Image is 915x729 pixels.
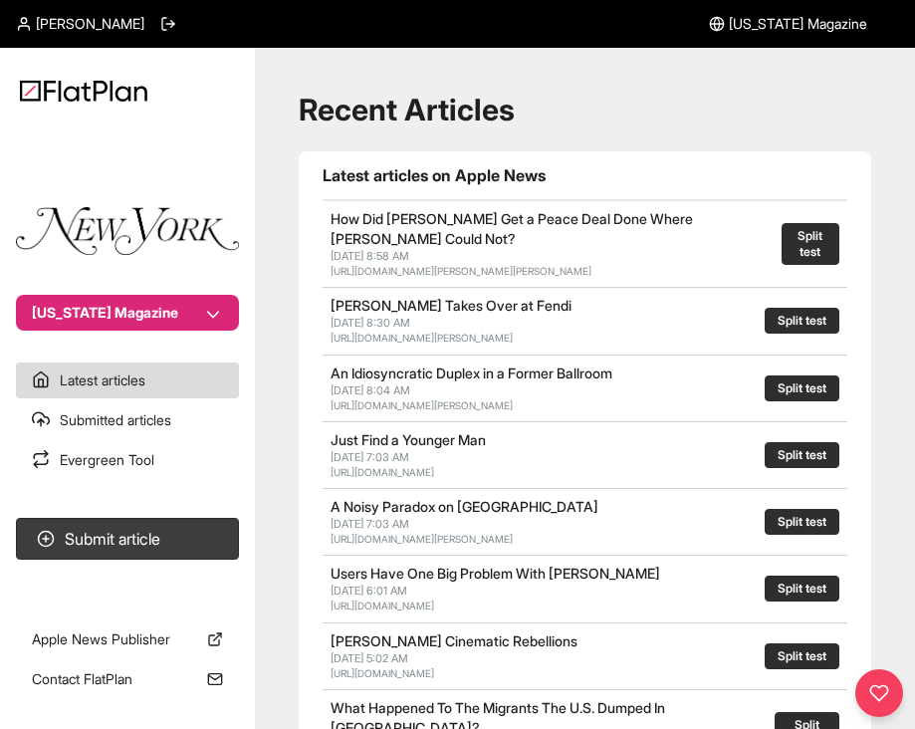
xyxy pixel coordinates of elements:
a: [PERSON_NAME] Cinematic Rebellions [331,632,577,649]
img: Logo [20,80,147,102]
a: [PERSON_NAME] [16,14,144,34]
button: Split test [765,576,839,602]
a: [URL][DOMAIN_NAME][PERSON_NAME] [331,332,513,344]
button: Submit article [16,518,239,560]
button: Split test [765,442,839,468]
a: An Idiosyncratic Duplex in a Former Ballroom [331,364,612,381]
a: Evergreen Tool [16,442,239,478]
a: [URL][DOMAIN_NAME] [331,600,434,611]
img: Publication Logo [16,207,239,255]
a: [URL][DOMAIN_NAME][PERSON_NAME] [331,533,513,545]
a: [PERSON_NAME] Takes Over at Fendi [331,297,572,314]
a: [URL][DOMAIN_NAME][PERSON_NAME] [331,399,513,411]
a: Contact FlatPlan [16,661,239,697]
a: Submitted articles [16,402,239,438]
a: [URL][DOMAIN_NAME] [331,466,434,478]
span: [DATE] 6:01 AM [331,584,407,598]
h1: Recent Articles [299,92,871,127]
a: A Noisy Paradox on [GEOGRAPHIC_DATA] [331,498,598,515]
span: [DATE] 7:03 AM [331,517,409,531]
button: Split test [765,375,839,401]
span: [DATE] 8:58 AM [331,249,409,263]
h1: Latest articles on Apple News [323,163,847,187]
button: Split test [765,308,839,334]
a: Apple News Publisher [16,621,239,657]
span: [PERSON_NAME] [36,14,144,34]
button: [US_STATE] Magazine [16,295,239,331]
a: Users Have One Big Problem With [PERSON_NAME] [331,565,660,582]
span: [US_STATE] Magazine [729,14,867,34]
a: How Did [PERSON_NAME] Get a Peace Deal Done Where [PERSON_NAME] Could Not? [331,210,693,247]
span: [DATE] 5:02 AM [331,651,408,665]
button: Split test [765,643,839,669]
button: Split test [782,223,839,265]
a: [URL][DOMAIN_NAME] [331,667,434,679]
a: Just Find a Younger Man [331,431,486,448]
a: Latest articles [16,363,239,398]
button: Split test [765,509,839,535]
a: [URL][DOMAIN_NAME][PERSON_NAME][PERSON_NAME] [331,265,591,277]
span: [DATE] 8:30 AM [331,316,410,330]
span: [DATE] 7:03 AM [331,450,409,464]
span: [DATE] 8:04 AM [331,383,410,397]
